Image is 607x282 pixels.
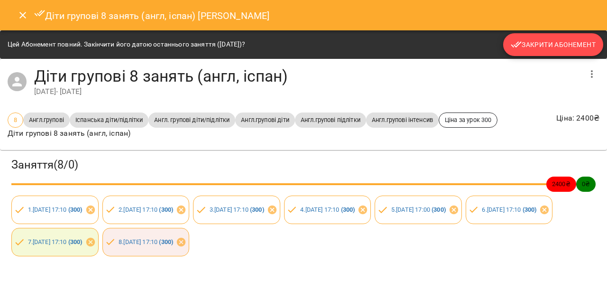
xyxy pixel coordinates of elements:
a: 5.[DATE] 17:00 (300) [391,206,446,213]
b: ( 300 ) [68,238,83,245]
span: Ціна за урок 300 [439,115,497,124]
b: ( 300 ) [523,206,537,213]
a: 6.[DATE] 17:10 (300) [482,206,536,213]
p: Ціна : 2400 ₴ [556,113,599,124]
a: 7.[DATE] 17:10 (300) [28,238,83,245]
span: Іспанська діти/підлітки [70,115,148,124]
span: Англ.групові інтенсив [366,115,439,124]
div: 4.[DATE] 17:10 (300) [284,196,371,224]
button: Close [11,4,34,27]
a: 3.[DATE] 17:10 (300) [210,206,264,213]
span: Англ.групові підлітки [295,115,366,124]
span: 0 ₴ [576,179,596,188]
div: 5.[DATE] 17:00 (300) [375,196,462,224]
div: 1.[DATE] 17:10 (300) [11,196,99,224]
b: ( 300 ) [341,206,355,213]
span: Англ. групові діти/підлітки [148,115,235,124]
a: 1.[DATE] 17:10 (300) [28,206,83,213]
span: Закрити Абонемент [511,39,596,50]
button: Закрити Абонемент [503,33,603,56]
b: ( 300 ) [159,238,173,245]
b: ( 300 ) [68,206,83,213]
p: Діти групові 8 занять (англ, іспан) [8,128,497,139]
span: Англ.групові [23,115,70,124]
div: 3.[DATE] 17:10 (300) [193,196,280,224]
div: 8.[DATE] 17:10 (300) [102,228,190,256]
a: 8.[DATE] 17:10 (300) [119,238,173,245]
b: ( 300 ) [159,206,173,213]
div: 7.[DATE] 17:10 (300) [11,228,99,256]
h6: Діти групові 8 занять (англ, іспан) [PERSON_NAME] [34,8,270,23]
span: 8 [8,115,23,124]
div: [DATE] - [DATE] [34,86,580,97]
b: ( 300 ) [432,206,446,213]
span: Англ.групові діти [235,115,295,124]
h4: Діти групові 8 занять (англ, іспан) [34,66,580,86]
a: 4.[DATE] 17:10 (300) [300,206,355,213]
a: 2.[DATE] 17:10 (300) [119,206,173,213]
div: 6.[DATE] 17:10 (300) [466,196,553,224]
span: 2400 ₴ [546,179,576,188]
div: Цей Абонемент повний. Закінчити його датою останнього заняття ([DATE])? [8,36,245,53]
div: 2.[DATE] 17:10 (300) [102,196,190,224]
h3: Заняття ( 8 / 0 ) [11,158,596,172]
b: ( 300 ) [250,206,264,213]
